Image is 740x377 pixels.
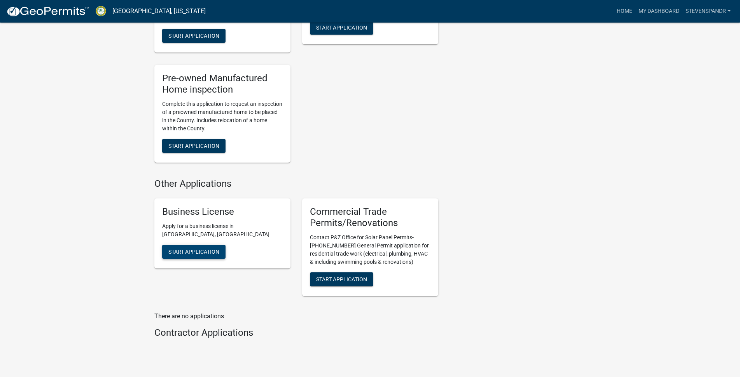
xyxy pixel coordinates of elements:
[168,142,219,149] span: Start Application
[162,206,283,217] h5: Business License
[96,6,106,16] img: Crawford County, Georgia
[310,206,430,229] h5: Commercial Trade Permits/Renovations
[316,276,367,282] span: Start Application
[154,327,438,342] wm-workflow-list-section: Contractor Applications
[310,272,373,286] button: Start Application
[154,312,438,321] p: There are no applications
[162,245,226,259] button: Start Application
[162,139,226,153] button: Start Application
[162,29,226,43] button: Start Application
[168,249,219,255] span: Start Application
[614,4,635,19] a: Home
[154,178,438,302] wm-workflow-list-section: Other Applications
[162,73,283,95] h5: Pre-owned Manufactured Home inspection
[112,5,206,18] a: [GEOGRAPHIC_DATA], [US_STATE]
[316,25,367,31] span: Start Application
[310,21,373,35] button: Start Application
[682,4,734,19] a: StevensPandR
[162,100,283,133] p: Complete this application to request an inspection of a preowned manufactured home to be placed i...
[154,178,438,189] h4: Other Applications
[162,222,283,238] p: Apply for a business license in [GEOGRAPHIC_DATA], [GEOGRAPHIC_DATA]
[310,233,430,266] p: Contact P&Z Office for Solar Panel Permits- [PHONE_NUMBER] General Permit application for residen...
[154,327,438,338] h4: Contractor Applications
[168,33,219,39] span: Start Application
[635,4,682,19] a: My Dashboard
